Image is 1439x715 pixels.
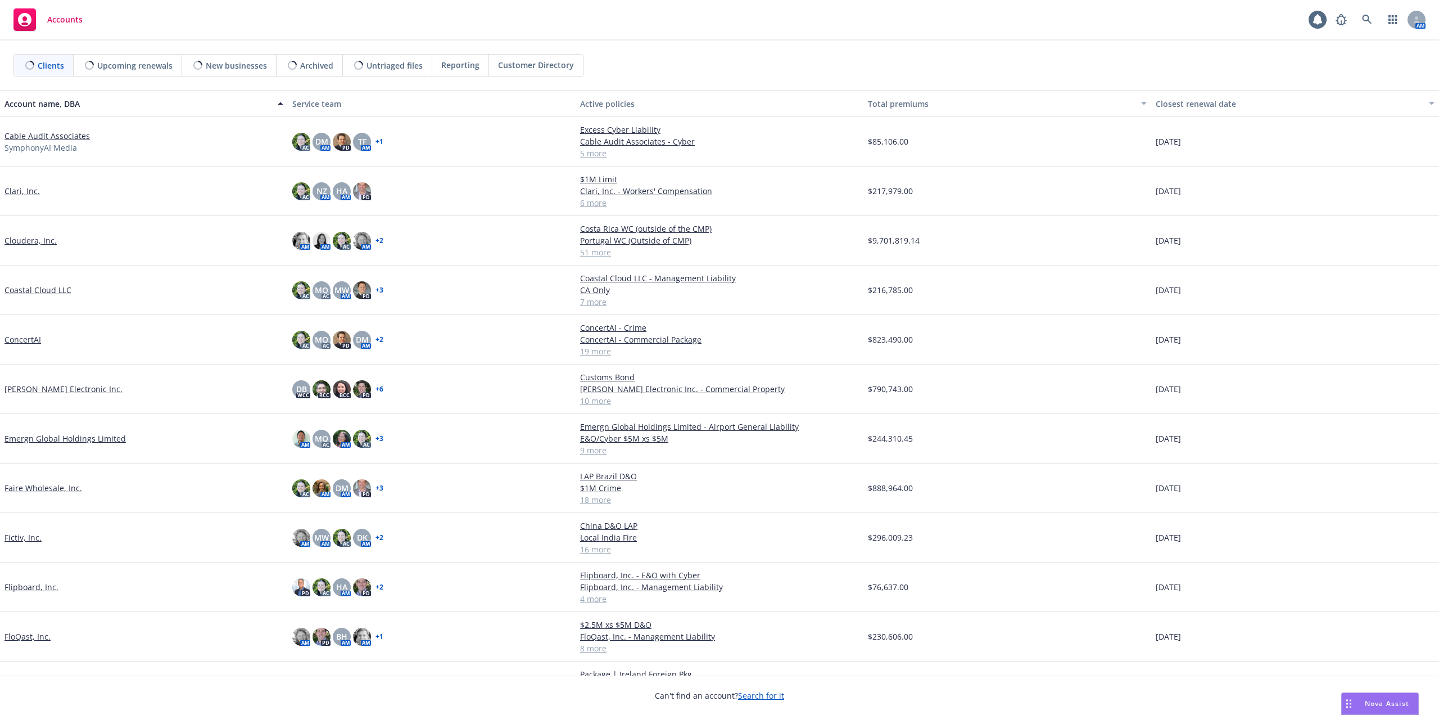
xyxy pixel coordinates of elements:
[580,345,859,357] a: 19 more
[580,296,859,308] a: 7 more
[580,433,859,444] a: E&O/Cyber $5M xs $5M
[375,633,383,640] a: + 1
[1156,532,1181,543] span: [DATE]
[1342,693,1356,714] div: Drag to move
[292,529,310,547] img: photo
[4,98,271,110] div: Account name, DBA
[1365,699,1409,708] span: Nova Assist
[580,173,859,185] a: $1M Limit
[333,331,351,349] img: photo
[4,532,42,543] a: Fictiv, Inc.
[580,668,859,680] a: Package | Ireland Foreign Pkg.
[580,395,859,407] a: 10 more
[375,386,383,393] a: + 6
[1156,185,1181,197] span: [DATE]
[47,15,83,24] span: Accounts
[868,581,908,593] span: $76,637.00
[580,322,859,334] a: ConcertAI - Crime
[580,444,859,456] a: 9 more
[353,430,371,448] img: photo
[336,185,347,197] span: HA
[292,479,310,497] img: photo
[1156,136,1181,147] span: [DATE]
[316,185,327,197] span: NZ
[1156,235,1181,246] span: [DATE]
[4,631,51,642] a: FloQast, Inc.
[1156,284,1181,296] span: [DATE]
[375,584,383,591] a: + 2
[333,529,351,547] img: photo
[868,235,920,246] span: $9,701,819.14
[375,336,383,343] a: + 2
[868,482,913,494] span: $888,964.00
[334,284,349,296] span: MW
[580,272,859,284] a: Coastal Cloud LLC - Management Liability
[580,98,859,110] div: Active policies
[868,532,913,543] span: $296,009.23
[4,284,71,296] a: Coastal Cloud LLC
[1156,581,1181,593] span: [DATE]
[1156,482,1181,494] span: [DATE]
[1341,692,1419,715] button: Nova Assist
[1382,8,1404,31] a: Switch app
[313,578,331,596] img: photo
[353,628,371,646] img: photo
[97,60,173,71] span: Upcoming renewals
[1151,90,1439,117] button: Closest renewal date
[580,642,859,654] a: 8 more
[580,284,859,296] a: CA Only
[315,136,328,147] span: DM
[315,284,328,296] span: MQ
[292,232,310,250] img: photo
[288,90,576,117] button: Service team
[868,185,913,197] span: $217,979.00
[4,142,77,154] span: SymphonyAI Media
[315,433,328,444] span: MQ
[357,532,368,543] span: DK
[4,581,58,593] a: Flipboard, Inc.
[38,60,64,71] span: Clients
[868,334,913,345] span: $823,490.00
[353,479,371,497] img: photo
[353,281,371,299] img: photo
[868,433,913,444] span: $244,310.45
[580,494,859,506] a: 18 more
[580,197,859,209] a: 6 more
[868,136,908,147] span: $85,106.00
[580,631,859,642] a: FloQast, Inc. - Management Liability
[580,581,859,593] a: Flipboard, Inc. - Management Liability
[1156,98,1422,110] div: Closest renewal date
[1156,631,1181,642] span: [DATE]
[292,133,310,151] img: photo
[580,532,859,543] a: Local India Fire
[580,593,859,605] a: 4 more
[313,232,331,250] img: photo
[4,433,126,444] a: Emergn Global Holdings Limited
[580,520,859,532] a: China D&O LAP
[313,628,331,646] img: photo
[4,185,40,197] a: Clari, Inc.
[356,334,369,345] span: DM
[580,124,859,136] a: Excess Cyber Liability
[1156,383,1181,395] span: [DATE]
[375,435,383,442] a: + 3
[868,98,1134,110] div: Total premiums
[292,281,310,299] img: photo
[375,485,383,492] a: + 3
[868,383,913,395] span: $790,743.00
[580,619,859,631] a: $2.5M xs $5M D&O
[333,133,351,151] img: photo
[315,334,328,345] span: MQ
[375,287,383,294] a: + 3
[292,578,310,596] img: photo
[1156,433,1181,444] span: [DATE]
[580,235,859,246] a: Portugal WC (Outside of CMP)
[1156,334,1181,345] span: [DATE]
[333,430,351,448] img: photo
